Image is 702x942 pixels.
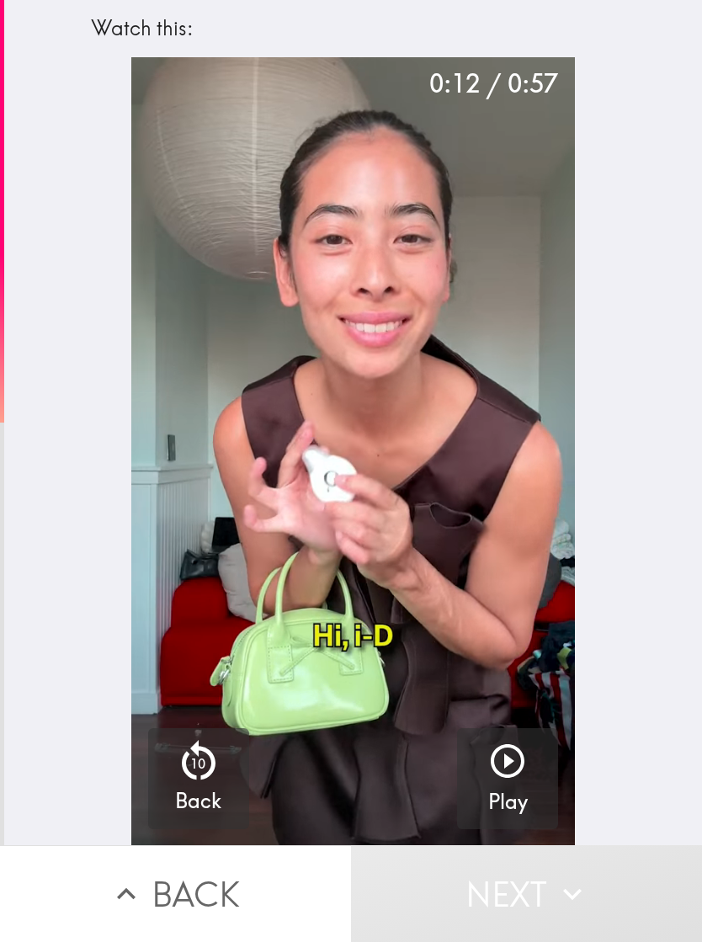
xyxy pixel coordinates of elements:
p: 10 [190,754,205,773]
button: Next [351,845,702,942]
button: 10Back [148,728,249,829]
div: 0:12 / 0:57 [429,66,558,101]
h5: Back [175,787,221,816]
button: Play [457,728,558,829]
h5: Play [488,788,528,817]
div: Watch this: [91,14,616,43]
